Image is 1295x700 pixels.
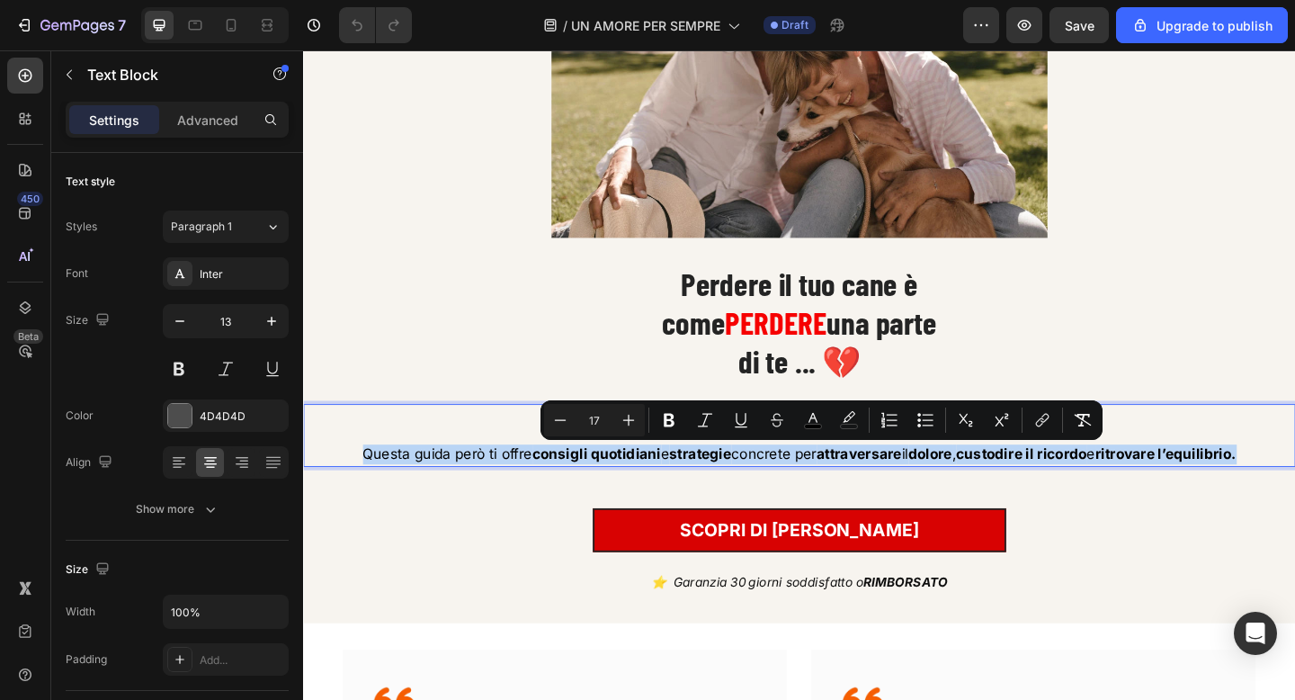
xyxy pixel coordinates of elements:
div: Color [66,408,94,424]
p: 7 [118,14,126,36]
div: Text style [66,174,115,190]
span: UN AMORE PER SEMPRE [571,16,720,35]
span: Questa guida però ti offre e concrete per il , e [65,430,1015,448]
button: 7 [7,7,134,43]
strong: una parte [569,275,689,317]
div: Inter [200,266,284,283]
span: SCOPRI di [PERSON_NAME] [409,511,670,534]
strong: attraversare [558,430,651,448]
div: Add... [200,652,284,669]
div: Upgrade to publish [1131,16,1273,35]
span: Draft [781,17,808,33]
span: Paragraph 1 [171,219,232,235]
div: Font [66,265,88,282]
a: SCOPRI di [PERSON_NAME] [315,498,764,547]
strong: di te ... 💔 [473,318,606,359]
strong: l’abbiamo vissuto! [547,388,685,406]
strong: come [390,275,459,317]
iframe: Design area [303,50,1295,700]
button: Show more [66,493,289,525]
button: Paragraph 1 [163,211,289,243]
div: Size [66,309,113,333]
div: Styles [66,219,97,235]
strong: ritrovare l’equilibrio. [862,430,1015,448]
strong: PERDERE [459,275,569,317]
strong: consigli quotidiani [249,430,389,448]
strong: custodire il ricordo [710,430,853,448]
span: Save [1065,18,1094,33]
strong: strategie [398,430,466,448]
strong: dolore [658,430,706,448]
div: Beta [13,329,43,344]
span: / [563,16,567,35]
div: Padding [66,651,107,668]
div: 450 [17,192,43,206]
div: Width [66,604,95,620]
button: Upgrade to publish [1116,7,1288,43]
div: 4D4D4D [200,408,284,425]
div: Editor contextual toolbar [540,400,1103,440]
button: Save [1049,7,1109,43]
span: Lo sappiamo perchè [395,388,542,406]
div: Open Intercom Messenger [1234,612,1277,655]
i: ⭐️ Garanzia 30 giorni soddisfatto o [379,570,701,588]
input: Auto [164,596,288,628]
p: Settings [89,111,139,130]
div: Show more [136,500,219,518]
div: Align [66,451,116,475]
strong: Perdere il tuo cane è [411,233,669,274]
div: Undo/Redo [339,7,412,43]
p: Text Block [87,64,240,85]
p: Advanced [177,111,238,130]
div: Size [66,558,113,582]
strong: RIMBORSATO [610,570,701,588]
